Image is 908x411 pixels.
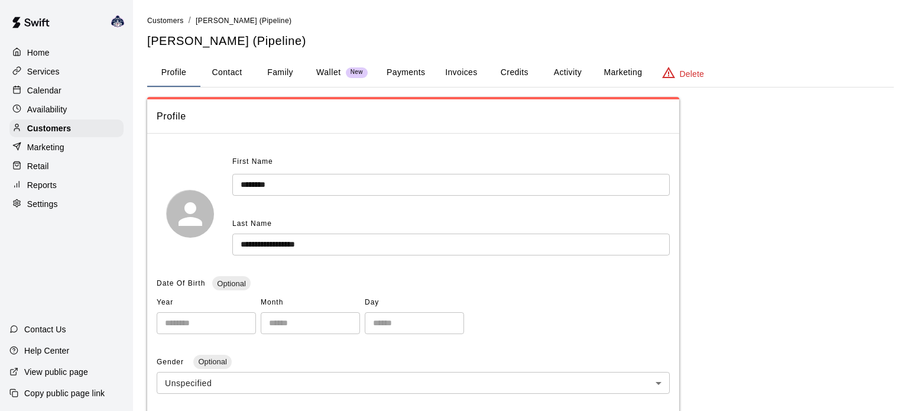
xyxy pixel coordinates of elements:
a: Availability [9,101,124,118]
a: Home [9,44,124,62]
a: Retail [9,157,124,175]
p: Retail [27,160,49,172]
span: First Name [232,153,273,171]
button: Activity [541,59,594,87]
button: Credits [488,59,541,87]
p: Calendar [27,85,61,96]
p: Reports [27,179,57,191]
h5: [PERSON_NAME] (Pipeline) [147,33,894,49]
p: Availability [27,103,67,115]
a: Marketing [9,138,124,156]
img: Larry Yurkonis [111,14,125,28]
div: Unspecified [157,372,670,394]
button: Contact [200,59,254,87]
a: Settings [9,195,124,213]
p: Delete [680,68,704,80]
span: Optional [193,357,231,366]
p: Settings [27,198,58,210]
span: Optional [212,279,250,288]
button: Invoices [434,59,488,87]
span: [PERSON_NAME] (Pipeline) [196,17,291,25]
a: Reports [9,176,124,194]
p: Home [27,47,50,59]
nav: breadcrumb [147,14,894,27]
span: Date Of Birth [157,279,205,287]
span: Year [157,293,256,312]
a: Customers [9,119,124,137]
p: Contact Us [24,323,66,335]
button: Payments [377,59,434,87]
span: Day [365,293,464,312]
span: Month [261,293,360,312]
span: New [346,69,368,76]
a: Customers [147,15,184,25]
li: / [189,14,191,27]
a: Services [9,63,124,80]
div: Larry Yurkonis [108,9,133,33]
span: Gender [157,358,186,366]
p: Services [27,66,60,77]
span: Customers [147,17,184,25]
button: Family [254,59,307,87]
p: Customers [27,122,71,134]
button: Profile [147,59,200,87]
a: Calendar [9,82,124,99]
p: Copy public page link [24,387,105,399]
button: Marketing [594,59,651,87]
div: basic tabs example [147,59,894,87]
p: View public page [24,366,88,378]
p: Marketing [27,141,64,153]
p: Help Center [24,345,69,357]
p: Wallet [316,66,341,79]
span: Last Name [232,219,272,228]
span: Profile [157,109,670,124]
